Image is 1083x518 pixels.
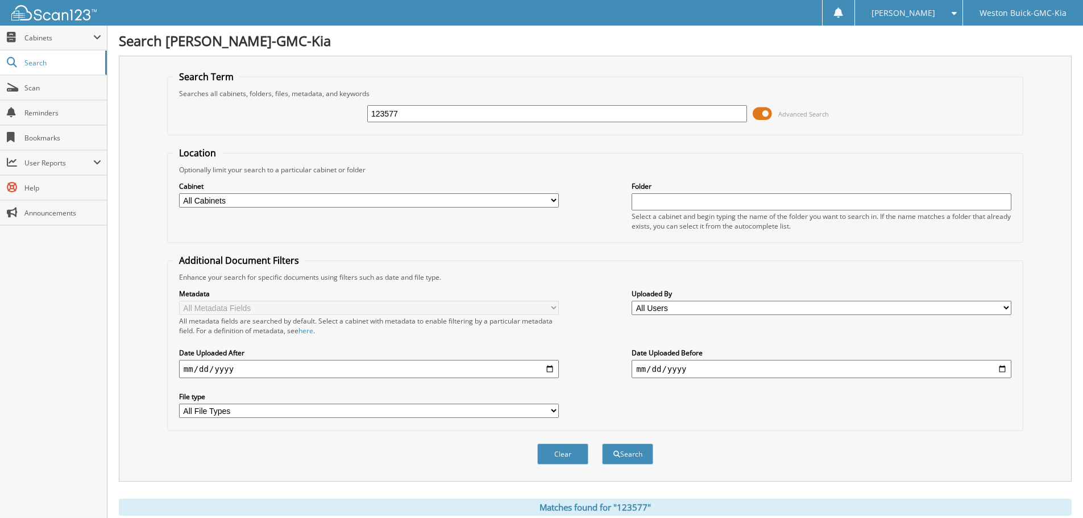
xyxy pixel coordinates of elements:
[179,181,559,191] label: Cabinet
[778,110,829,118] span: Advanced Search
[632,181,1011,191] label: Folder
[632,289,1011,299] label: Uploaded By
[173,89,1017,98] div: Searches all cabinets, folders, files, metadata, and keywords
[173,254,305,267] legend: Additional Document Filters
[119,499,1072,516] div: Matches found for "123577"
[173,165,1017,175] div: Optionally limit your search to a particular cabinet or folder
[24,183,101,193] span: Help
[632,212,1011,231] div: Select a cabinet and begin typing the name of the folder you want to search in. If the name match...
[24,133,101,143] span: Bookmarks
[872,10,935,16] span: [PERSON_NAME]
[179,360,559,378] input: start
[173,71,239,83] legend: Search Term
[179,316,559,335] div: All metadata fields are searched by default. Select a cabinet with metadata to enable filtering b...
[632,348,1011,358] label: Date Uploaded Before
[24,108,101,118] span: Reminders
[24,208,101,218] span: Announcements
[173,147,222,159] legend: Location
[24,58,99,68] span: Search
[24,33,93,43] span: Cabinets
[179,392,559,401] label: File type
[24,158,93,168] span: User Reports
[179,289,559,299] label: Metadata
[537,444,588,465] button: Clear
[298,326,313,335] a: here
[119,31,1072,50] h1: Search [PERSON_NAME]-GMC-Kia
[11,5,97,20] img: scan123-logo-white.svg
[602,444,653,465] button: Search
[980,10,1067,16] span: Weston Buick-GMC-Kia
[24,83,101,93] span: Scan
[632,360,1011,378] input: end
[179,348,559,358] label: Date Uploaded After
[173,272,1017,282] div: Enhance your search for specific documents using filters such as date and file type.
